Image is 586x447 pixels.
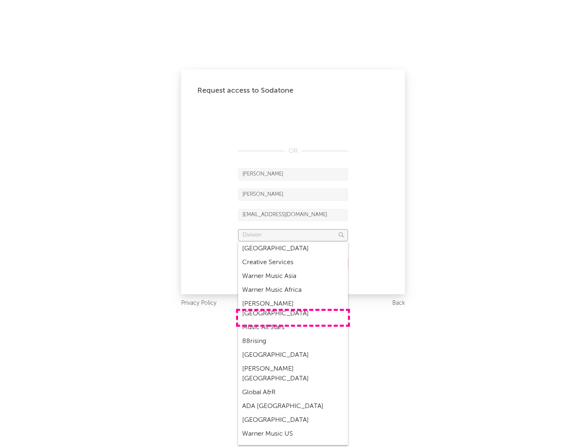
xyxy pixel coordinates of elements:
[238,229,348,241] input: Division
[238,209,348,221] input: Email
[238,399,348,413] div: ADA [GEOGRAPHIC_DATA]
[197,86,389,95] div: Request access to Sodatone
[238,189,348,201] input: Last Name
[238,146,348,156] div: OR
[238,168,348,180] input: First Name
[238,242,348,256] div: [GEOGRAPHIC_DATA]
[238,362,348,386] div: [PERSON_NAME] [GEOGRAPHIC_DATA]
[238,334,348,348] div: 88rising
[238,256,348,269] div: Creative Services
[181,298,216,308] a: Privacy Policy
[238,413,348,427] div: [GEOGRAPHIC_DATA]
[238,427,348,441] div: Warner Music US
[238,386,348,399] div: Global A&R
[392,298,405,308] a: Back
[238,321,348,334] div: Music All Stars
[238,269,348,283] div: Warner Music Asia
[238,283,348,297] div: Warner Music Africa
[238,297,348,321] div: [PERSON_NAME] [GEOGRAPHIC_DATA]
[238,348,348,362] div: [GEOGRAPHIC_DATA]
